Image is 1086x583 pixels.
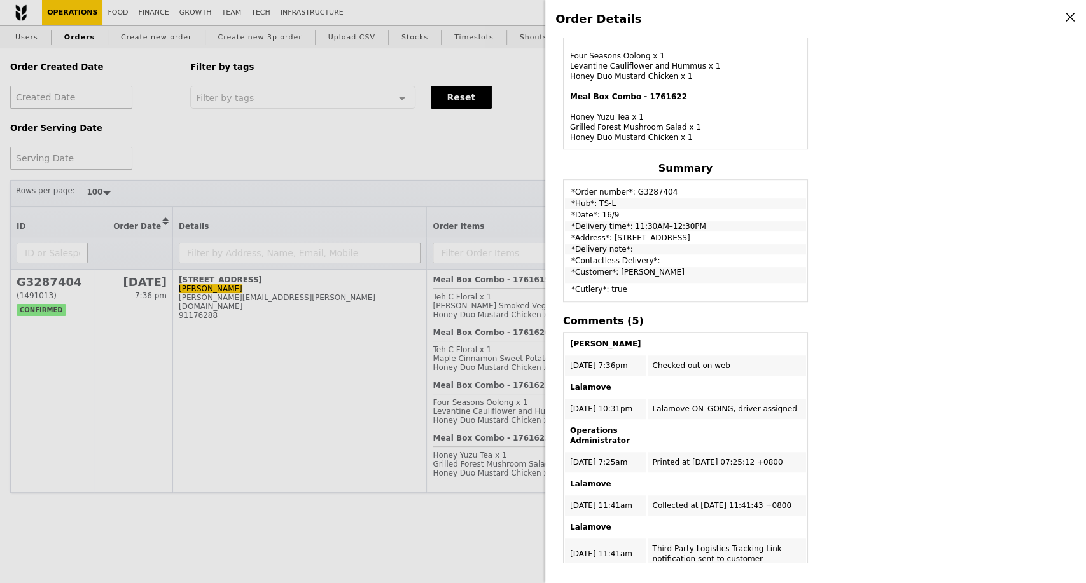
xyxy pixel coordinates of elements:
[565,181,806,197] td: *Order number*: G3287404
[648,399,806,419] td: Lalamove ON_GOING, driver assigned
[565,267,806,283] td: *Customer*: [PERSON_NAME]
[648,452,806,472] td: Printed at [DATE] 07:25:12 +0800
[570,31,801,81] div: Four Seasons Oolong x 1 Levantine Cauliflower and Hummus x 1 Honey Duo Mustard Chicken x 1
[570,549,632,558] span: [DATE] 11:41am
[570,92,801,142] div: Honey Yuzu Tea x 1 Grilled Forest Mushroom Salad x 1 Honey Duo Mustard Chicken x 1
[570,501,632,510] span: [DATE] 11:41am
[648,538,806,569] td: Third Party Logistics Tracking Link notification sent to customer
[565,221,806,231] td: *Delivery time*: 11:30AM–12:30PM
[570,523,611,532] b: Lalamove
[565,244,806,254] td: *Delivery note*:
[565,256,806,266] td: *Contactless Delivery*:
[563,162,808,174] h4: Summary
[565,210,806,220] td: *Date*: 16/9
[570,479,611,488] b: Lalamove
[570,426,630,445] b: Operations Administrator
[565,198,806,209] td: *Hub*: TS-L
[648,495,806,516] td: Collected at [DATE] 11:41:43 +0800
[565,284,806,300] td: *Cutlery*: true
[570,361,628,370] span: [DATE] 7:36pm
[570,383,611,392] b: Lalamove
[555,12,641,25] span: Order Details
[648,355,806,376] td: Checked out on web
[570,404,632,413] span: [DATE] 10:31pm
[570,458,627,467] span: [DATE] 7:25am
[565,233,806,243] td: *Address*: [STREET_ADDRESS]
[570,92,801,102] h4: Meal Box Combo - 1761622
[570,340,641,348] b: [PERSON_NAME]
[563,315,808,327] h4: Comments (5)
